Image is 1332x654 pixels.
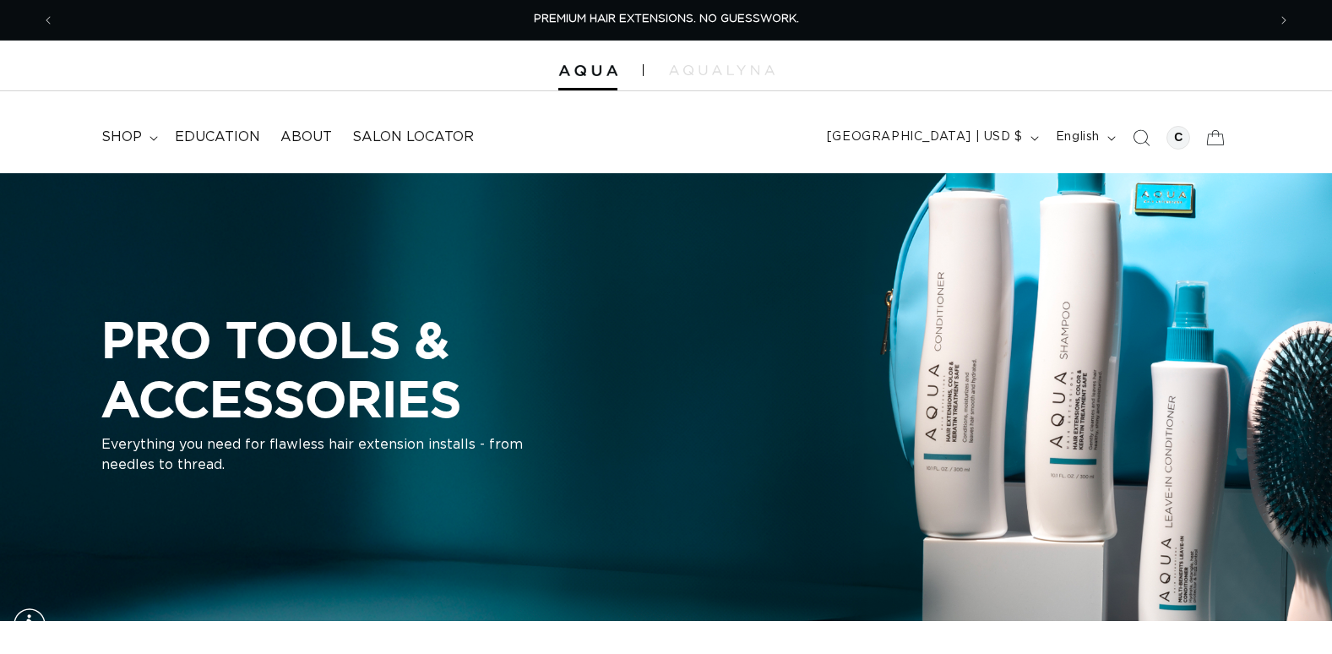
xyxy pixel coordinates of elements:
[827,128,1023,146] span: [GEOGRAPHIC_DATA] | USD $
[1046,122,1123,154] button: English
[101,435,524,476] p: Everything you need for flawless hair extension installs - from needles to thread.
[270,118,342,156] a: About
[30,4,67,36] button: Previous announcement
[101,128,142,146] span: shop
[1056,128,1100,146] span: English
[175,128,260,146] span: Education
[342,118,484,156] a: Salon Locator
[1123,119,1160,156] summary: Search
[817,122,1046,154] button: [GEOGRAPHIC_DATA] | USD $
[558,65,617,77] img: Aqua Hair Extensions
[280,128,332,146] span: About
[1265,4,1302,36] button: Next announcement
[101,310,743,428] h2: PRO TOOLS & ACCESSORIES
[165,118,270,156] a: Education
[352,128,474,146] span: Salon Locator
[669,65,775,75] img: aqualyna.com
[534,14,799,25] span: PREMIUM HAIR EXTENSIONS. NO GUESSWORK.
[91,118,165,156] summary: shop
